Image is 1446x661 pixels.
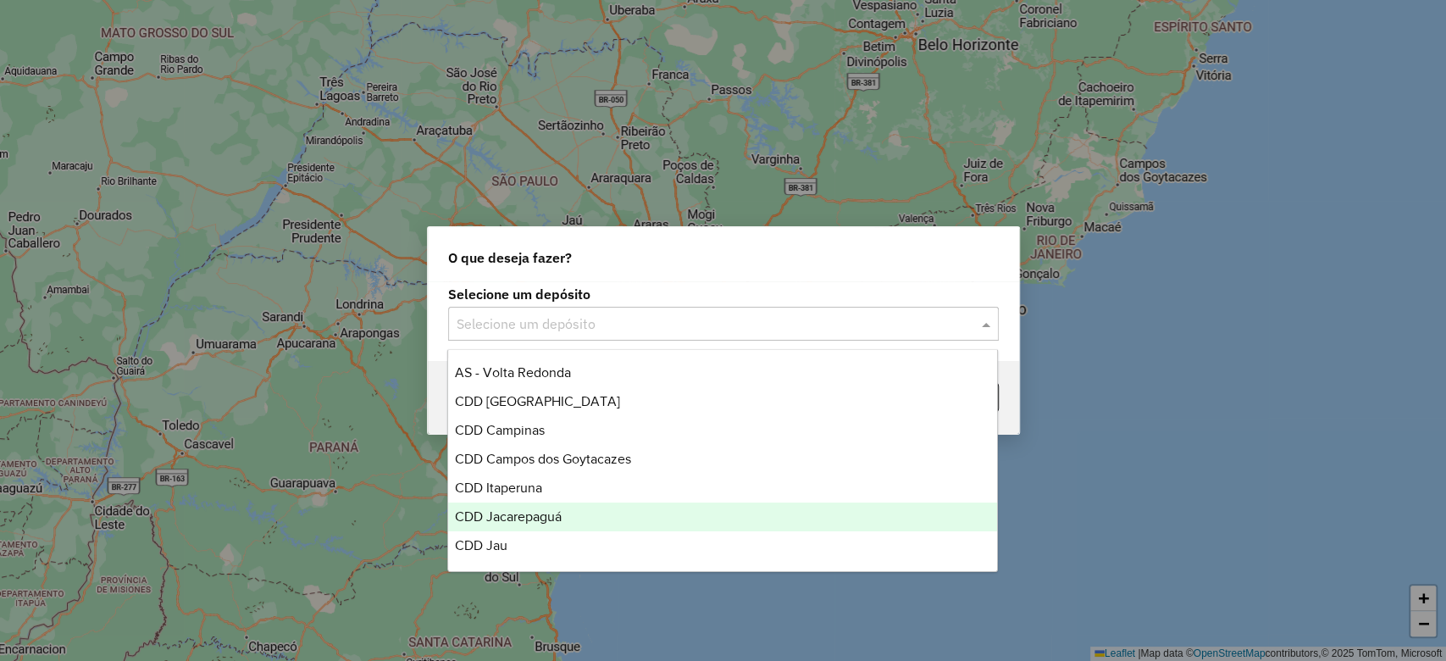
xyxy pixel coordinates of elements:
[455,538,507,553] span: CDD Jau
[448,284,999,304] label: Selecione um depósito
[455,423,545,437] span: CDD Campinas
[455,480,542,495] span: CDD Itaperuna
[455,452,631,466] span: CDD Campos dos Goytacazes
[447,349,998,572] ng-dropdown-panel: Options list
[455,509,562,524] span: CDD Jacarepaguá
[455,394,620,408] span: CDD [GEOGRAPHIC_DATA]
[455,365,571,380] span: AS - Volta Redonda
[448,247,572,268] span: O que deseja fazer?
